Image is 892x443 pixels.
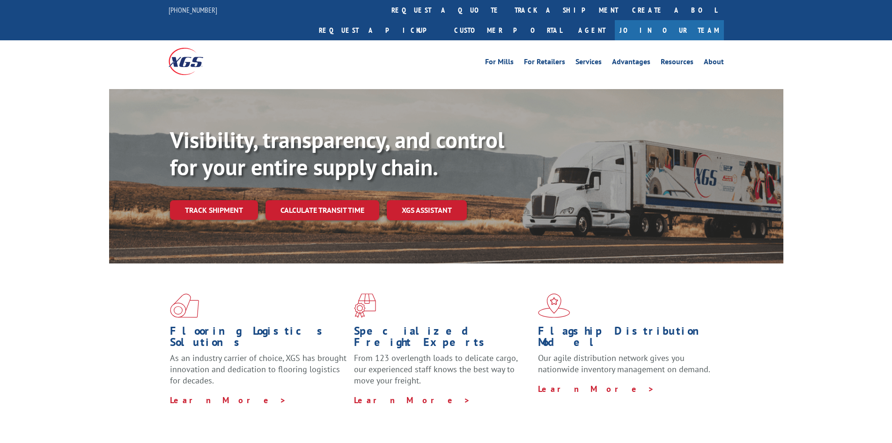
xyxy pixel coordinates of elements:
a: Agent [569,20,615,40]
a: Calculate transit time [265,200,379,220]
a: Request a pickup [312,20,447,40]
a: Learn More > [170,395,287,405]
h1: Specialized Freight Experts [354,325,531,353]
p: From 123 overlength loads to delicate cargo, our experienced staff knows the best way to move you... [354,353,531,394]
a: Track shipment [170,200,258,220]
a: For Retailers [524,58,565,68]
a: Learn More > [354,395,471,405]
img: xgs-icon-total-supply-chain-intelligence-red [170,293,199,318]
a: Services [575,58,602,68]
img: xgs-icon-flagship-distribution-model-red [538,293,570,318]
img: xgs-icon-focused-on-flooring-red [354,293,376,318]
a: Join Our Team [615,20,724,40]
a: For Mills [485,58,514,68]
a: [PHONE_NUMBER] [169,5,217,15]
h1: Flagship Distribution Model [538,325,715,353]
span: Our agile distribution network gives you nationwide inventory management on demand. [538,353,710,375]
b: Visibility, transparency, and control for your entire supply chain. [170,125,504,181]
a: XGS ASSISTANT [387,200,467,220]
a: Advantages [612,58,650,68]
a: Customer Portal [447,20,569,40]
a: Resources [661,58,693,68]
h1: Flooring Logistics Solutions [170,325,347,353]
span: As an industry carrier of choice, XGS has brought innovation and dedication to flooring logistics... [170,353,346,386]
a: Learn More > [538,383,655,394]
a: About [704,58,724,68]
